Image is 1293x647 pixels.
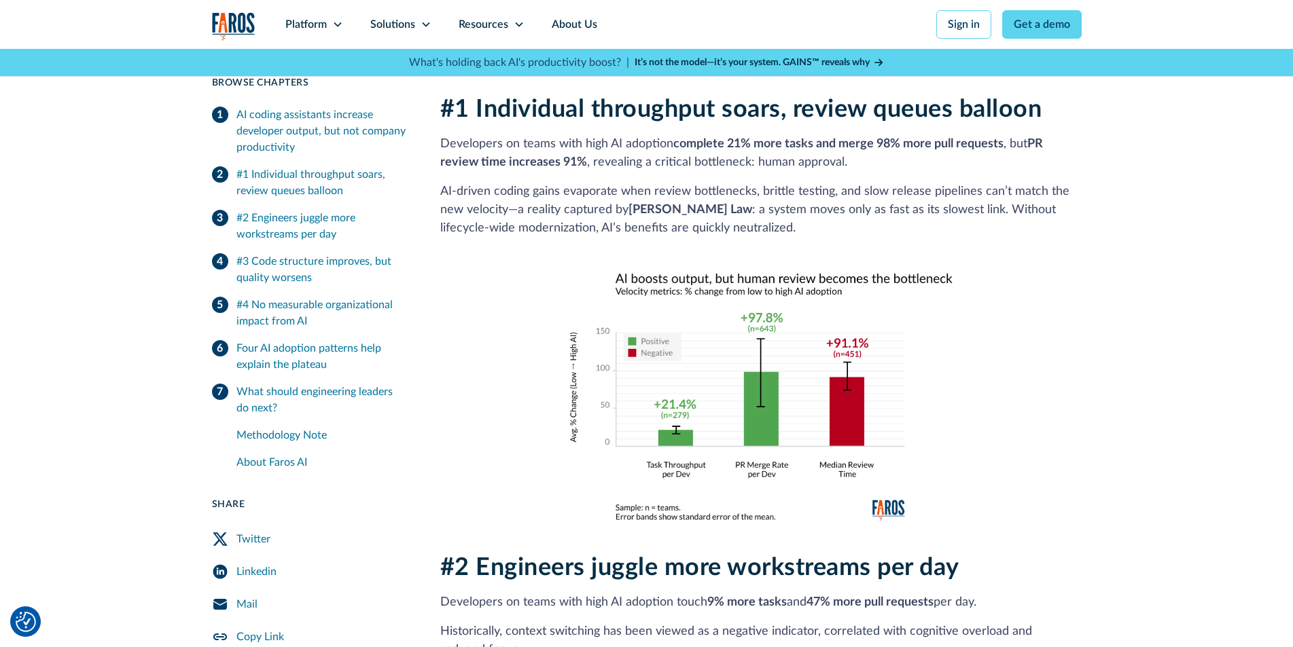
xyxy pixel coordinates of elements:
a: It’s not the model—it’s your system. GAINS™ reveals why [635,56,885,70]
img: Logo of the analytics and reporting company Faros. [212,12,255,40]
div: #2 Engineers juggle more workstreams per day [236,210,408,242]
div: Platform [285,16,327,33]
div: Browse Chapters [212,76,408,90]
h2: #1 Individual throughput soars, review queues balloon [440,95,1082,124]
div: What should engineering leaders do next? [236,384,408,416]
a: AI coding assistants increase developer output, but not company productivity [212,101,408,161]
div: #1 Individual throughput soars, review queues balloon [236,166,408,199]
div: #4 No measurable organizational impact from AI [236,297,408,329]
a: LinkedIn Share [212,555,408,588]
a: #2 Engineers juggle more workstreams per day [212,204,408,248]
a: #4 No measurable organizational impact from AI [212,291,408,335]
div: Four AI adoption patterns help explain the plateau [236,340,408,373]
div: Share [212,498,408,512]
button: Cookie Settings [16,612,36,632]
p: Developers on teams with high AI adoption touch and per day. [440,593,1082,612]
a: About Faros AI [236,449,408,476]
div: Methodology Note [236,427,408,443]
strong: It’s not the model—it’s your system. GAINS™ reveals why [635,58,870,67]
a: Methodology Note [236,422,408,449]
p: AI‑driven coding gains evaporate when review bottlenecks, brittle testing, and slow release pipel... [440,183,1082,238]
a: Sign in [936,10,991,39]
strong: complete 21% more tasks and merge 98% more pull requests [673,138,1004,150]
div: Copy Link [236,629,284,645]
a: Twitter Share [212,523,408,555]
h2: #2 Engineers juggle more workstreams per day [440,553,1082,583]
strong: 9% more tasks [707,596,787,608]
div: Resources [459,16,508,33]
a: Mail Share [212,588,408,621]
p: Developers on teams with high AI adoption , but , revealing a critical bottleneck: human approval. [440,135,1082,172]
a: What should engineering leaders do next? [212,378,408,422]
div: Linkedin [236,563,277,580]
img: Revisit consent button [16,612,36,632]
div: Mail [236,596,258,612]
p: What's holding back AI's productivity boost? | [409,54,629,71]
div: Solutions [370,16,415,33]
strong: [PERSON_NAME] Law [628,204,752,216]
a: Four AI adoption patterns help explain the plateau [212,335,408,378]
div: Twitter [236,531,270,547]
div: AI coding assistants increase developer output, but not company productivity [236,107,408,155]
div: #3 Code structure improves, but quality worsens [236,253,408,286]
strong: PR review time increases 91% [440,138,1043,168]
a: #1 Individual throughput soars, review queues balloon [212,161,408,204]
a: home [212,12,255,40]
a: Get a demo [1002,10,1082,39]
div: About Faros AI [236,454,408,470]
strong: 47% more pull requests [807,596,934,608]
a: #3 Code structure improves, but quality worsens [212,248,408,291]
